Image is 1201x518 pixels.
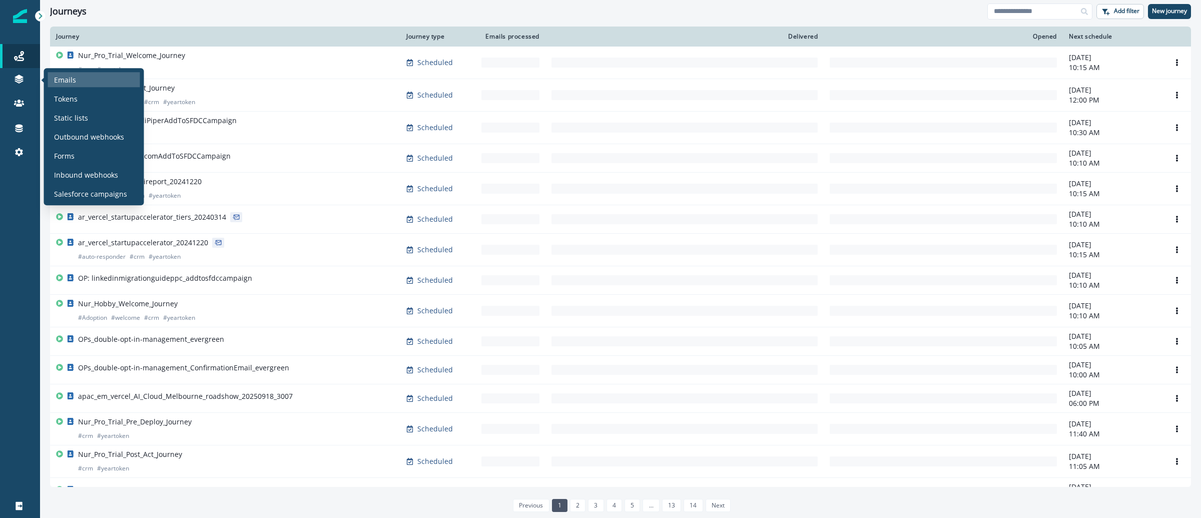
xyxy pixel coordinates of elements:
p: 10:30 AM [1069,128,1157,138]
p: [DATE] [1069,53,1157,63]
button: Options [1169,212,1185,227]
p: 10:05 AM [1069,341,1157,351]
a: Page 4 [607,499,622,512]
p: Scheduled [417,456,453,466]
p: Scheduled [417,393,453,403]
p: # crm [78,463,93,473]
p: [DATE] [1069,331,1157,341]
p: OPs_double-opt-in-management_ConfirmationEmail_evergreen [78,363,289,373]
p: [DATE] [1069,85,1157,95]
a: Page 14 [684,499,703,512]
a: Inbound webhooks [48,167,140,182]
button: Add filter [1096,4,1144,19]
p: [DATE] [1069,179,1157,189]
button: Options [1169,391,1185,406]
button: Options [1169,151,1185,166]
ul: Pagination [510,499,731,512]
div: Journey [56,33,394,41]
a: Emails [48,72,140,87]
p: Forms [54,151,75,161]
a: Salesforce campaigns [48,186,140,201]
a: Forms [48,148,140,163]
p: Scheduled [417,214,453,224]
p: Scheduled [417,275,453,285]
p: Scheduled [417,153,453,163]
p: Outbound webhooks [54,132,124,142]
button: Options [1169,120,1185,135]
img: Inflection [13,9,27,23]
p: # crm [78,431,93,441]
p: Scheduled [417,245,453,255]
button: New journey [1148,4,1191,19]
button: Options [1169,88,1185,103]
a: ar_vercel_startupaccelerator_20241220#auto-responder#crm#yeartokenScheduled-[DATE]10:15 AMOptions [50,234,1191,266]
p: # welcome [111,313,140,323]
button: Options [1169,242,1185,257]
p: 10:00 AM [1069,370,1157,380]
p: [DATE] [1069,451,1157,461]
p: [DATE] [1069,270,1157,280]
p: 10:15 AM [1069,63,1157,73]
p: # crm [130,252,145,262]
p: Scheduled [417,306,453,316]
a: Tokens [48,91,140,106]
a: Page 3 [588,499,604,512]
p: Add filter [1114,8,1139,15]
a: Nur_Pro_Trial_Pre_Deploy_Journey#crm#yeartokenScheduled-[DATE]11:40 AMOptions [50,413,1191,445]
p: Nur_Pro_Trial_Pre_Deploy_Journey [78,417,192,427]
p: 10:10 AM [1069,158,1157,168]
p: Scheduled [417,336,453,346]
p: Salesforce campaigns [54,189,127,199]
a: Page 2 [570,499,585,512]
p: 10:10 AM [1069,219,1157,229]
a: Page 5 [625,499,640,512]
p: Scheduled [417,58,453,68]
p: # yeartoken [163,313,195,323]
p: Scheduled [417,184,453,194]
button: Options [1169,273,1185,288]
p: Tokens [54,94,78,104]
p: apac_em_vercel_AI_Cloud_Melbourne_roadshow_20250918_3007 [78,391,293,401]
p: Scheduled [417,123,453,133]
p: OP: Integration_Cal.comAddToSFDCCampaign [78,151,231,161]
a: apac_em_vercel_AI_Cloud_Melbourne_roadshow_20250918_3007Scheduled-[DATE]06:00 PMOptions [50,384,1191,413]
a: ar_vercel_startupaccelerator_tiers_20240314Scheduled-[DATE]10:10 AMOptions [50,205,1191,234]
a: OPs_double-opt-in-management_evergreenScheduled-[DATE]10:05 AMOptions [50,327,1191,356]
p: Inbound webhooks [54,170,118,180]
div: Next schedule [1069,33,1157,41]
button: Options [1169,334,1185,349]
p: 12:00 PM [1069,95,1157,105]
p: OP: linkedinmigrationguideppc_addtosfdccampaign [78,273,252,283]
p: # yeartoken [163,97,195,107]
p: [DATE] [1069,240,1157,250]
p: # auto-responder [78,252,126,262]
p: Nur_Hobby_Welcome_Journey [78,299,178,309]
p: # yeartoken [149,252,181,262]
a: OP: linkedinmigrationguideppc_addtosfdccampaignScheduled-[DATE]10:10 AMOptions [50,266,1191,295]
p: OP: Integration_ChiliPiperAddToSFDCCampaign [78,116,237,126]
p: [DATE] [1069,118,1157,128]
p: # yeartoken [97,431,129,441]
p: [DATE] [1069,388,1157,398]
h1: Journeys [50,6,87,17]
p: ar_vercel_startupaccelerator_tiers_20240314 [78,212,226,222]
p: # crm [78,65,93,75]
p: Nur_Pro_Trial_Post_Act_Journey [78,449,182,459]
a: OP: Integration_Cal.comAddToSFDCCampaignScheduled-[DATE]10:10 AMOptions [50,144,1191,173]
p: # yeartoken [97,463,129,473]
p: [DATE] [1069,360,1157,370]
button: Options [1169,362,1185,377]
p: Scheduled [417,90,453,100]
a: Page 13 [662,499,681,512]
a: Page 1 is your current page [552,499,567,512]
a: OP: Integration_ChiliPiperAddToSFDCCampaign#vercel#operationalScheduled-[DATE]10:30 AMOptions [50,112,1191,144]
p: # crm [144,313,159,323]
p: # Adoption [78,313,107,323]
p: [DATE] [1069,301,1157,311]
p: [DATE] [1069,482,1157,492]
button: Options [1169,484,1185,499]
p: 10:10 AM [1069,311,1157,321]
a: Nur_Pro_Trial_Post_Act_Journey#crm#yeartokenScheduled-[DATE]11:05 AMOptions [50,445,1191,478]
button: Options [1169,303,1185,318]
p: Scheduled [417,424,453,434]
